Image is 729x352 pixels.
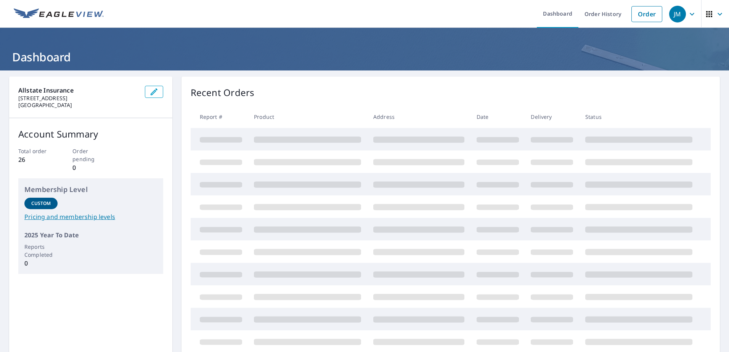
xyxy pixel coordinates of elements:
[24,212,157,221] a: Pricing and membership levels
[24,243,58,259] p: Reports Completed
[24,230,157,240] p: 2025 Year To Date
[525,106,579,128] th: Delivery
[72,163,109,172] p: 0
[470,106,525,128] th: Date
[248,106,367,128] th: Product
[579,106,698,128] th: Status
[18,102,139,109] p: [GEOGRAPHIC_DATA]
[24,184,157,195] p: Membership Level
[9,49,720,65] h1: Dashboard
[367,106,470,128] th: Address
[18,147,55,155] p: Total order
[31,200,51,207] p: Custom
[669,6,686,22] div: JM
[191,106,248,128] th: Report #
[18,95,139,102] p: [STREET_ADDRESS]
[72,147,109,163] p: Order pending
[24,259,58,268] p: 0
[631,6,662,22] a: Order
[14,8,104,20] img: EV Logo
[18,155,55,164] p: 26
[18,127,163,141] p: Account Summary
[18,86,139,95] p: Allstate Insurance
[191,86,255,99] p: Recent Orders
